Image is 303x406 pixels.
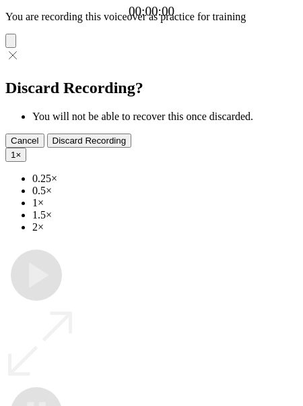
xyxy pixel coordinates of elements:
button: Cancel [5,134,44,148]
li: 0.5× [32,185,298,197]
button: Discard Recording [47,134,132,148]
p: You are recording this voiceover as practice for training [5,11,298,23]
button: 1× [5,148,26,162]
a: 00:00:00 [129,4,174,19]
li: 2× [32,221,298,233]
h2: Discard Recording? [5,79,298,97]
span: 1 [11,150,15,160]
li: You will not be able to recover this once discarded. [32,111,298,123]
li: 1.5× [32,209,298,221]
li: 0.25× [32,173,298,185]
li: 1× [32,197,298,209]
